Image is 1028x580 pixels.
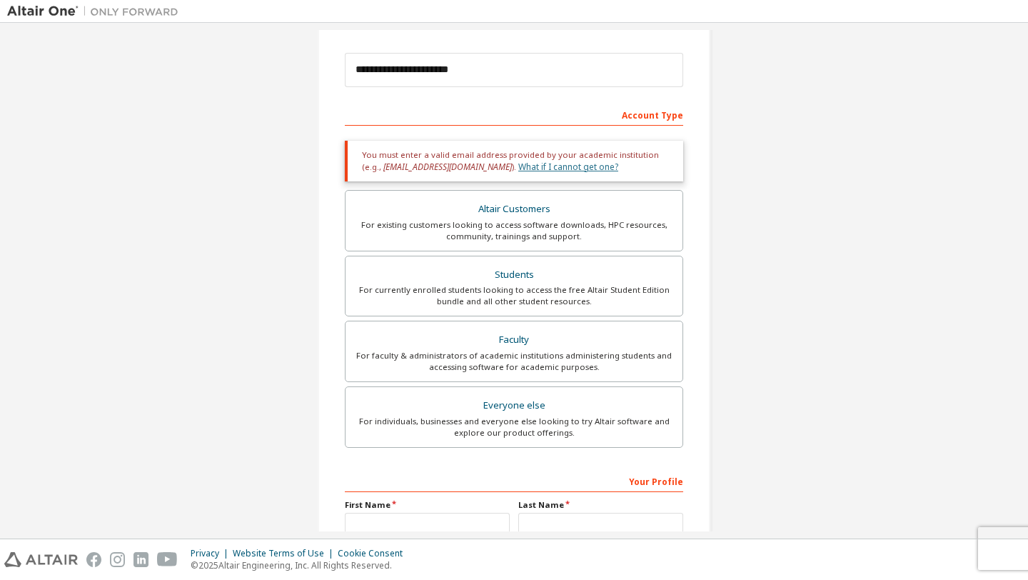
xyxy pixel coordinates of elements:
[354,199,674,219] div: Altair Customers
[354,265,674,285] div: Students
[518,499,683,511] label: Last Name
[345,469,683,492] div: Your Profile
[354,219,674,242] div: For existing customers looking to access software downloads, HPC resources, community, trainings ...
[354,284,674,307] div: For currently enrolled students looking to access the free Altair Student Edition bundle and all ...
[191,548,233,559] div: Privacy
[133,552,148,567] img: linkedin.svg
[345,499,510,511] label: First Name
[345,141,683,181] div: You must enter a valid email address provided by your academic institution (e.g., ).
[354,416,674,439] div: For individuals, businesses and everyone else looking to try Altair software and explore our prod...
[191,559,411,571] p: © 2025 Altair Engineering, Inc. All Rights Reserved.
[157,552,178,567] img: youtube.svg
[345,103,683,126] div: Account Type
[354,350,674,373] div: For faculty & administrators of academic institutions administering students and accessing softwa...
[86,552,101,567] img: facebook.svg
[354,396,674,416] div: Everyone else
[7,4,186,19] img: Altair One
[110,552,125,567] img: instagram.svg
[233,548,338,559] div: Website Terms of Use
[338,548,411,559] div: Cookie Consent
[354,330,674,350] div: Faculty
[518,161,618,173] a: What if I cannot get one?
[4,552,78,567] img: altair_logo.svg
[383,161,512,173] span: [EMAIL_ADDRESS][DOMAIN_NAME]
